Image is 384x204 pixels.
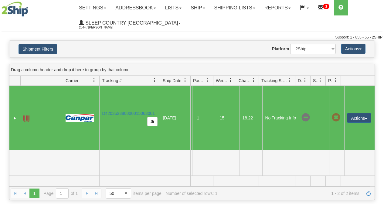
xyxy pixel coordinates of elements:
td: [DATE] [160,86,190,150]
a: Packages filter column settings [203,75,213,85]
span: Carrier [66,78,79,84]
img: logo2044.jpg [2,2,28,17]
a: Settings [74,0,111,15]
a: Reports [260,0,295,15]
button: Copy to clipboard [147,117,158,126]
label: Platform [272,46,289,52]
input: Page 1 [56,189,68,198]
button: Shipment Filters [19,44,57,54]
span: Pickup Status [328,78,333,84]
iframe: chat widget [370,71,383,133]
img: 14 - Canpar [66,114,94,122]
td: No Tracking Info [262,86,299,150]
button: Actions [347,113,371,123]
a: Addressbook [111,0,161,15]
div: grid grouping header [9,64,375,76]
span: Tracking # [102,78,122,84]
div: Support: 1 - 855 - 55 - 2SHIP [2,35,382,40]
span: Page of 1 [44,188,78,199]
span: Weight [216,78,229,84]
td: Sleep Country [GEOGRAPHIC_DATA] Shipping department [GEOGRAPHIC_DATA] [GEOGRAPHIC_DATA] Brampton ... [192,86,194,150]
span: items per page [106,188,161,199]
td: 18.22 [240,86,262,150]
a: Tracking # filter column settings [150,75,160,85]
span: Ship Date [163,78,181,84]
sup: 1 [323,4,329,9]
a: Expand [12,115,18,121]
span: 50 [110,190,117,196]
a: Lists [161,0,186,15]
a: Charge filter column settings [248,75,259,85]
div: Number of selected rows: 1 [166,191,217,196]
span: Sleep Country [GEOGRAPHIC_DATA] [84,20,178,25]
td: 15 [217,86,240,150]
a: Delivery Status filter column settings [300,75,310,85]
button: Actions [341,44,365,54]
a: Label [23,113,29,122]
a: Refresh [364,189,373,198]
span: 1 - 2 of 2 items [222,191,359,196]
span: Pickup Not Assigned [332,113,340,122]
a: Weight filter column settings [226,75,236,85]
span: Shipment Issues [313,78,318,84]
a: Ship [186,0,209,15]
a: 1 [314,0,334,15]
span: Page sizes drop down [106,188,131,199]
span: Page 1 [29,189,39,198]
span: Tracking Status [261,78,288,84]
td: [PERSON_NAME] [PERSON_NAME] CA ON MISSISSAUGA L5E 2A8 [190,86,192,150]
a: Ship Date filter column settings [180,75,190,85]
span: Charge [239,78,251,84]
a: D420352380000015020001 [102,176,155,180]
a: Pickup Status filter column settings [330,75,341,85]
span: Packages [193,78,206,84]
td: 1 [194,86,217,150]
span: Delivery Status [298,78,303,84]
a: Tracking Status filter column settings [285,75,295,85]
span: 2044 / [PERSON_NAME] [79,25,124,31]
a: D420352380000015063001 [102,111,155,116]
span: select [121,189,131,198]
a: Carrier filter column settings [89,75,99,85]
a: Shipment Issues filter column settings [315,75,325,85]
a: Shipping lists [210,0,260,15]
a: Sleep Country [GEOGRAPHIC_DATA] 2044 / [PERSON_NAME] [74,15,185,31]
span: No Tracking Info [301,113,310,122]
